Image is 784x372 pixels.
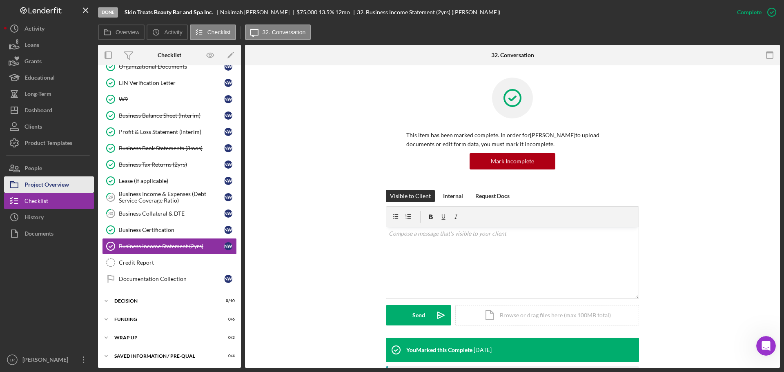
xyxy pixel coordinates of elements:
div: Lease (if applicable) [119,178,224,184]
div: Send [412,305,425,325]
p: This item has been marked complete. In order for [PERSON_NAME] to upload documents or edit form d... [406,131,619,149]
div: Internal [443,190,463,202]
div: Activity [24,20,45,39]
button: Project Overview [4,176,94,193]
div: Funding [114,317,214,322]
label: Overview [116,29,139,36]
b: Skin Treats Beauty Bar and Spa Inc. [125,9,213,16]
div: Business Income & Expenses (Debt Service Coverage Ratio) [119,191,224,204]
span: Closing [8,198,29,204]
button: History [4,209,94,225]
button: Long-Term [4,86,94,102]
div: N W [224,160,232,169]
button: Request Docs [471,190,514,202]
button: Help [109,255,163,287]
div: N W [224,128,232,136]
span: Upload & Download [8,117,65,123]
div: Business Bank Statements (3mos) [119,145,224,151]
div: Business Certification [119,227,224,233]
button: Internal [439,190,467,202]
button: Educational [4,69,94,86]
div: 12 mo [335,9,350,16]
a: Credit Report [102,254,237,271]
div: Business Tax Returns (2yrs) [119,161,224,168]
div: Done [98,7,118,18]
button: Messages [54,255,109,287]
span: Change which Product a Client is Invited to [8,54,131,61]
div: N W [224,275,232,283]
button: go back [5,3,21,19]
span: Documents [34,98,67,105]
div: Documentation Collection [119,276,224,282]
input: Search for help [6,22,158,38]
div: Business Income Statement (2yrs) [119,243,224,249]
div: Visible to Client [390,190,431,202]
span: ... (Did you know that you can [8,225,94,231]
div: Clear [146,27,152,34]
button: Product Templates [4,135,94,151]
text: LR [10,358,15,362]
div: N W [224,62,232,71]
button: LR[PERSON_NAME] [4,352,94,368]
div: N W [224,111,232,120]
div: Credit Report [119,259,236,266]
button: Loans [4,37,94,53]
a: Business Tax Returns (2yrs)NW [102,156,237,173]
tspan: 29 [108,194,114,200]
div: EIN Verification Letter [119,80,224,86]
button: Checklist [4,193,94,209]
span: Messages [68,275,96,281]
div: 0 / 4 [220,354,235,359]
span: ... Complete Forms Upload [8,252,84,258]
a: Documents [4,225,94,242]
div: People [24,160,42,178]
span: move [94,225,110,231]
button: 32. Conversation [245,25,311,40]
span: an Item into a Different Phase [24,135,109,142]
div: N W [224,226,232,234]
span: Documents [65,117,97,123]
button: Mark Incomplete [470,153,555,169]
div: 32. Conversation [491,52,534,58]
span: Documents [84,252,117,258]
div: Project Overview [24,176,69,195]
div: N W [224,193,232,201]
span: Document [29,198,59,204]
div: Checklist [24,193,48,211]
div: Documents [24,225,53,244]
a: Business Income Statement (2yrs)NW [102,238,237,254]
a: Business Balance Sheet (Interim)NW [102,107,237,124]
a: Grants [4,53,94,69]
div: N W [224,177,232,185]
div: Complete [737,4,762,20]
div: Saved Information / Pre-Qual [114,354,214,359]
div: Wrap up [114,335,214,340]
h1: Help [71,4,94,18]
div: You Marked this Complete [406,347,472,353]
a: Organizational DocumentsNW [102,58,237,75]
div: Decision [114,298,214,303]
div: 0 / 10 [220,298,235,303]
span: move [95,171,111,177]
span: ... to the question you want to [8,171,95,177]
div: Loans [24,37,39,55]
div: Educational [24,69,55,88]
div: W9 [119,96,224,102]
a: Activity [4,20,94,37]
span: Templates [59,198,88,204]
div: Long-Term [24,86,51,104]
div: 32. Business Income Statement (2yrs) ([PERSON_NAME]) [357,9,500,16]
div: N W [224,144,232,152]
a: 30Business Collateral & DTENW [102,205,237,222]
a: Profit & Loss Statement (Interim)NW [102,124,237,140]
div: Grants [24,53,42,71]
div: Checklist [158,52,181,58]
div: Dashboard [24,102,52,120]
div: Request Docs [475,190,510,202]
span: Help [129,275,143,281]
button: People [4,160,94,176]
